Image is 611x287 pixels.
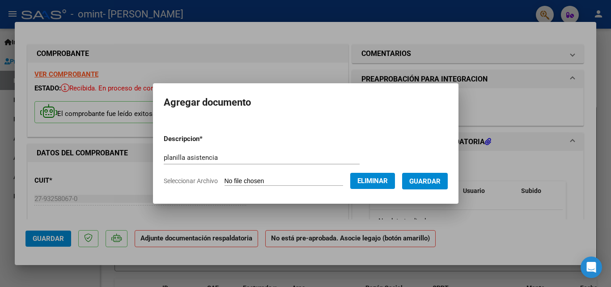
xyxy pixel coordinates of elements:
[409,177,441,185] span: Guardar
[164,94,448,111] h2: Agregar documento
[350,173,395,189] button: Eliminar
[357,177,388,185] span: Eliminar
[402,173,448,189] button: Guardar
[164,134,249,144] p: Descripcion
[581,257,602,278] div: Open Intercom Messenger
[164,177,218,184] span: Seleccionar Archivo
